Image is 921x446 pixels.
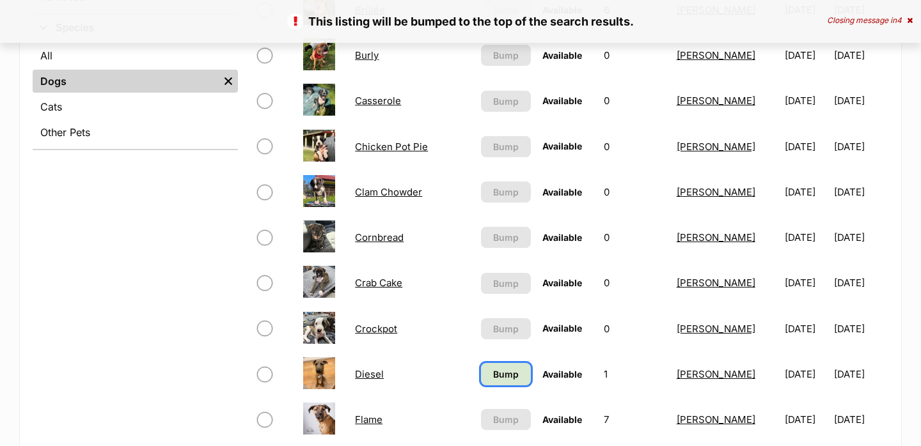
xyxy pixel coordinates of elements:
span: Bump [493,322,519,335]
td: [DATE] [780,397,833,442]
td: [DATE] [834,215,887,259]
a: Chicken Pot Pie [355,141,428,153]
td: [DATE] [834,352,887,396]
td: 1 [599,352,670,396]
td: [DATE] [834,307,887,351]
span: 4 [897,15,902,25]
a: Crockpot [355,323,397,335]
span: Bump [493,95,519,108]
span: Bump [493,413,519,426]
span: Available [542,323,582,334]
td: [DATE] [834,170,887,214]
td: 0 [599,307,670,351]
a: [PERSON_NAME] [677,49,755,61]
div: Species [33,42,238,149]
a: Casserole [355,95,401,107]
a: Bump [481,363,531,385]
span: Available [542,369,582,380]
span: Available [542,50,582,61]
a: Remove filter [219,70,238,93]
div: Closing message in [827,16,913,25]
a: [PERSON_NAME] [677,95,755,107]
td: [DATE] [780,261,833,305]
a: All [33,44,238,67]
button: Bump [481,136,531,157]
td: [DATE] [780,352,833,396]
a: [PERSON_NAME] [677,323,755,335]
button: Bump [481,318,531,339]
a: Burly [355,49,379,61]
td: [DATE] [780,215,833,259]
td: 0 [599,261,670,305]
td: [DATE] [780,170,833,214]
td: 7 [599,397,670,442]
button: Bump [481,91,531,112]
td: 0 [599,215,670,259]
a: Cats [33,95,238,118]
a: [PERSON_NAME] [677,277,755,289]
a: Crab Cake [355,277,402,289]
span: Bump [493,277,519,290]
span: Available [542,277,582,288]
a: [PERSON_NAME] [677,186,755,198]
td: [DATE] [780,125,833,169]
td: [DATE] [834,261,887,305]
span: Bump [493,367,519,381]
button: Bump [481,409,531,430]
span: Bump [493,185,519,199]
p: This listing will be bumped to the top of the search results. [13,13,908,30]
td: [DATE] [780,79,833,123]
a: [PERSON_NAME] [677,141,755,153]
a: Flame [355,413,382,426]
td: [DATE] [834,397,887,442]
span: Bump [493,231,519,244]
td: [DATE] [834,125,887,169]
a: Other Pets [33,121,238,144]
a: Clam Chowder [355,186,422,198]
span: Available [542,95,582,106]
span: Available [542,141,582,151]
td: [DATE] [834,79,887,123]
button: Bump [481,273,531,294]
span: Available [542,187,582,197]
a: [PERSON_NAME] [677,231,755,243]
a: Diesel [355,368,384,380]
a: Dogs [33,70,219,93]
a: Cornbread [355,231,404,243]
button: Bump [481,181,531,203]
button: Bump [481,45,531,66]
td: [DATE] [834,33,887,77]
a: [PERSON_NAME] [677,413,755,426]
span: Available [542,414,582,425]
td: [DATE] [780,33,833,77]
span: Bump [493,140,519,153]
button: Bump [481,227,531,248]
td: 0 [599,170,670,214]
td: [DATE] [780,307,833,351]
td: 0 [599,125,670,169]
span: Bump [493,49,519,62]
td: 0 [599,79,670,123]
a: [PERSON_NAME] [677,368,755,380]
img: Flame [303,403,335,434]
span: Available [542,232,582,243]
td: 0 [599,33,670,77]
